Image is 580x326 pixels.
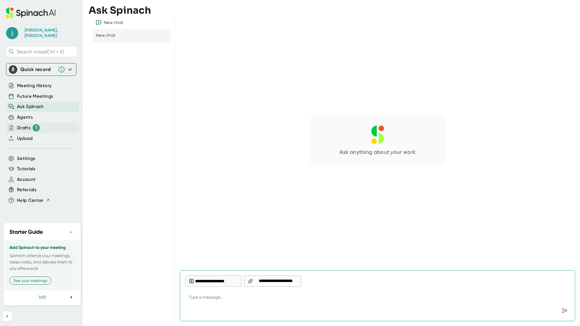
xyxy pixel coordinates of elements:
[17,103,44,110] button: Ask Spinach
[17,82,52,89] button: Meeting History
[17,186,36,193] button: Referrals
[17,49,75,55] span: Search notes (Ctrl + K)
[25,28,70,38] div: Hornick, Jessie
[17,197,44,204] span: Help Center
[17,197,50,204] button: Help Center
[17,124,40,131] div: Drafts
[32,124,40,131] div: 1
[104,20,123,25] div: New chat
[2,311,12,321] button: Collapse sidebar
[67,228,75,236] button: −
[6,27,18,39] span: j
[17,135,32,142] button: Upload
[559,305,570,316] div: Send message
[9,277,51,285] button: See your meetings
[96,32,115,39] div: New chat
[17,93,53,100] button: Future Meetings
[17,176,35,183] button: Account
[39,295,46,300] span: 1 of 3
[9,228,43,236] h2: Starter Guide
[17,114,33,121] button: Agents
[9,63,74,76] div: Quick record
[20,66,55,73] div: Quick record
[17,155,35,162] button: Settings
[17,165,35,172] button: Tutorials
[339,149,416,156] div: Ask anything about your work
[89,5,151,16] h3: Ask Spinach
[9,253,75,272] p: Spinach attends your meetings, takes notes, and delivers them to you afterwards
[17,124,40,131] button: Drafts 1
[9,245,75,250] h3: Add Spinach to your meeting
